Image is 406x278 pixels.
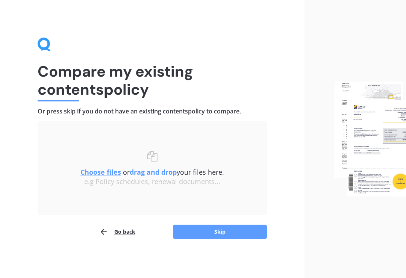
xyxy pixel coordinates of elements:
[173,225,267,239] button: Skip
[38,107,267,115] h4: Or press skip if you do not have an existing contents policy to compare.
[38,62,267,98] h1: Compare my existing contents policy
[130,168,177,177] b: drag and drop
[99,224,135,239] button: Go back
[335,82,406,197] img: files.webp
[80,168,121,177] u: Choose files
[53,178,252,186] div: e.g Policy schedules, renewal documents...
[80,168,224,177] span: or your files here.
